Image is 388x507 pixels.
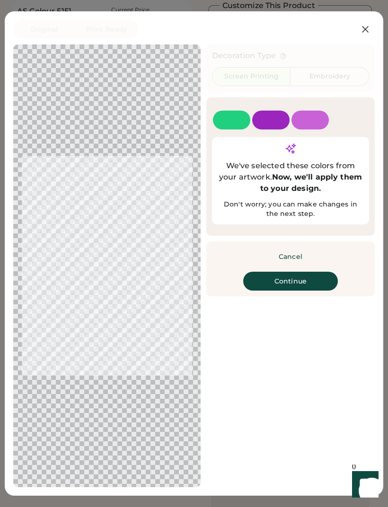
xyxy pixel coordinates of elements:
iframe: Front Chat [343,464,384,505]
button: Cancel [257,247,324,266]
button: Continue [243,272,338,291]
button: Original [13,20,75,39]
strong: Now, we'll apply them to your design. [260,172,364,193]
div: Decoration Type [212,50,276,61]
div: Don't worry; you can make changes in the next step. [218,200,363,219]
div: Screen Printing [224,72,279,81]
div: We've selected these colors from your artwork. [218,160,363,194]
div: Embroidery [309,72,350,81]
button: Print Ready [75,20,138,39]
